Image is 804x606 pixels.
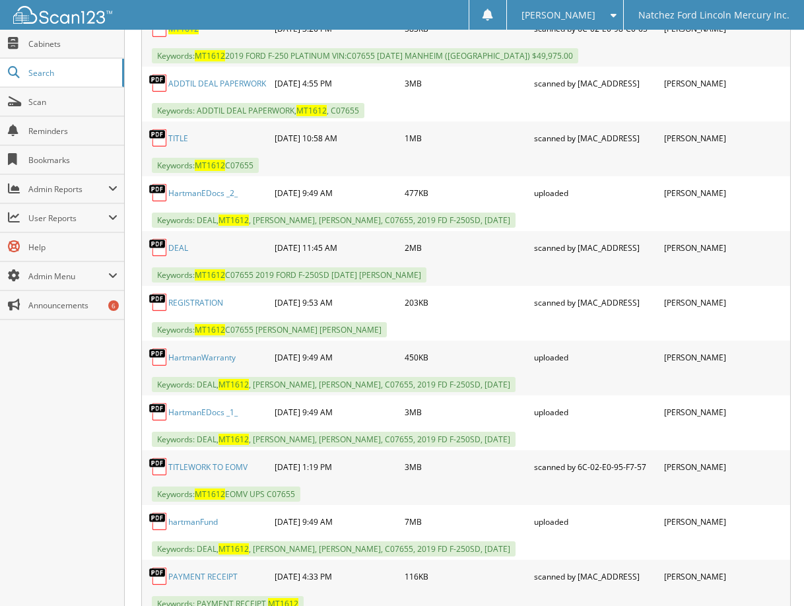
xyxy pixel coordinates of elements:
span: Keywords: DEAL, , [PERSON_NAME], [PERSON_NAME], C07655, 2019 FD F-250SD, [DATE] [152,541,516,556]
a: hartmanFund [168,516,218,527]
span: Keywords: C07655 [152,158,259,173]
span: Natchez Ford Lincoln Mercury Inc. [638,11,789,19]
img: PDF.png [149,238,168,257]
div: scanned by [MAC_ADDRESS] [531,563,660,589]
div: scanned by [MAC_ADDRESS] [531,234,660,261]
div: uploaded [531,508,660,535]
div: scanned by 6C-02-E0-95-F7-57 [531,454,660,480]
div: [PERSON_NAME] [661,180,790,206]
span: Keywords: C07655 [PERSON_NAME] [PERSON_NAME] [152,322,387,337]
span: Keywords: DEAL, , [PERSON_NAME], [PERSON_NAME], C07655, 2019 FD F-250SD, [DATE] [152,213,516,228]
span: Reminders [28,125,117,137]
span: Keywords: DEAL, , [PERSON_NAME], [PERSON_NAME], C07655, 2019 FD F-250SD, [DATE] [152,377,516,392]
div: [DATE] 4:55 PM [271,70,401,96]
div: [PERSON_NAME] [661,399,790,425]
div: 116KB [401,563,531,589]
span: Announcements [28,300,117,311]
span: Keywords: EOMV UPS C07655 [152,487,300,502]
div: [DATE] 9:49 AM [271,180,401,206]
div: uploaded [531,180,660,206]
img: PDF.png [149,457,168,477]
img: PDF.png [149,183,168,203]
img: PDF.png [149,402,168,422]
img: PDF.png [149,292,168,312]
span: MT1612 [218,215,249,226]
span: [PERSON_NAME] [521,11,595,19]
div: 2MB [401,234,531,261]
div: 6 [108,300,119,311]
span: Scan [28,96,117,108]
span: User Reports [28,213,108,224]
div: scanned by [MAC_ADDRESS] [531,70,660,96]
img: PDF.png [149,512,168,531]
a: REGISTRATION [168,297,223,308]
span: Keywords: C07655 2019 FORD F-250SD [DATE] [PERSON_NAME] [152,267,426,283]
span: Keywords: ADDTIL DEAL PAPERWORK, , C07655 [152,103,364,118]
a: HartmanEDocs _1_ [168,407,238,418]
div: [PERSON_NAME] [661,563,790,589]
div: [DATE] 1:19 PM [271,454,401,480]
a: TITLEWORK TO EOMV [168,461,248,473]
div: 1MB [401,125,531,151]
div: [PERSON_NAME] [661,125,790,151]
span: MT1612 [218,543,249,555]
div: [PERSON_NAME] [661,344,790,370]
img: scan123-logo-white.svg [13,6,112,24]
span: Help [28,242,117,253]
div: [DATE] 4:33 PM [271,563,401,589]
a: DEAL [168,242,188,253]
img: PDF.png [149,73,168,93]
div: [PERSON_NAME] [661,70,790,96]
img: PDF.png [149,347,168,367]
span: MT1612 [218,379,249,390]
div: 3MB [401,454,531,480]
a: HartmanEDocs _2_ [168,187,238,199]
div: [PERSON_NAME] [661,454,790,480]
div: scanned by [MAC_ADDRESS] [531,125,660,151]
span: Keywords: DEAL, , [PERSON_NAME], [PERSON_NAME], C07655, 2019 FD F-250SD, [DATE] [152,432,516,447]
div: 7MB [401,508,531,535]
div: [PERSON_NAME] [661,508,790,535]
span: Search [28,67,116,79]
span: Admin Menu [28,271,108,282]
img: PDF.png [149,128,168,148]
a: ADDTIL DEAL PAPERWORK [168,78,266,89]
span: MT1612 [195,160,225,171]
div: [DATE] 10:58 AM [271,125,401,151]
span: Admin Reports [28,184,108,195]
div: [PERSON_NAME] [661,289,790,316]
div: [DATE] 9:53 AM [271,289,401,316]
span: Cabinets [28,38,117,50]
div: 477KB [401,180,531,206]
a: HartmanWarranty [168,352,236,363]
div: 203KB [401,289,531,316]
div: 3MB [401,399,531,425]
div: [DATE] 9:49 AM [271,399,401,425]
span: MT1612 [218,434,249,445]
span: MT1612 [195,269,225,281]
span: MT1612 [296,105,327,116]
a: PAYMENT RECEIPT [168,571,238,582]
span: Keywords: 2019 FORD F-250 PLATINUM VIN:C07655 [DATE] MANHEIM ([GEOGRAPHIC_DATA]) $49,975.00 [152,48,578,63]
img: PDF.png [149,566,168,586]
span: MT1612 [195,324,225,335]
span: MT1612 [195,488,225,500]
div: uploaded [531,344,660,370]
div: scanned by [MAC_ADDRESS] [531,289,660,316]
div: [DATE] 9:49 AM [271,508,401,535]
a: TITLE [168,133,188,144]
div: 3MB [401,70,531,96]
div: [PERSON_NAME] [661,234,790,261]
span: MT1612 [195,50,225,61]
div: uploaded [531,399,660,425]
div: [DATE] 11:45 AM [271,234,401,261]
span: Bookmarks [28,154,117,166]
div: [DATE] 9:49 AM [271,344,401,370]
div: 450KB [401,344,531,370]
